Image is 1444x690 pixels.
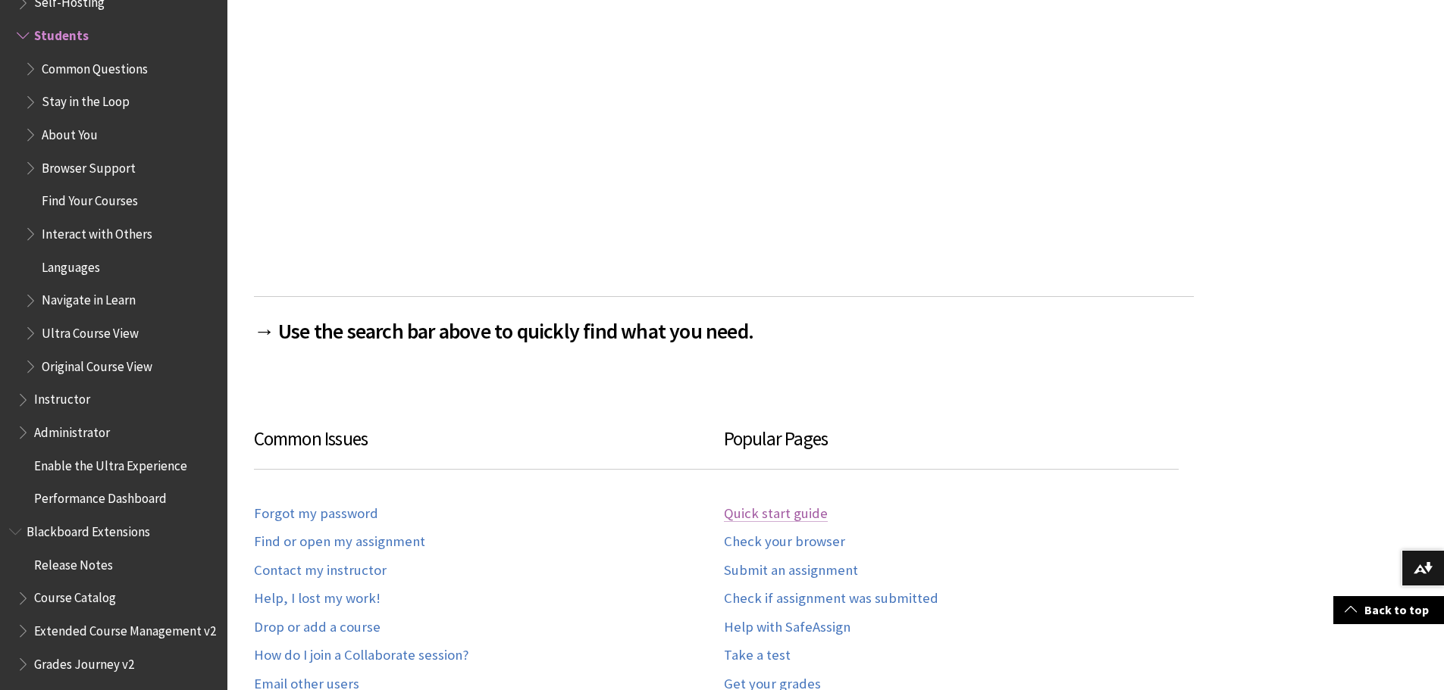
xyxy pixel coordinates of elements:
a: Forgot my password [254,505,378,523]
a: Submit an assignment [724,562,858,579]
span: Stay in the Loop [42,89,130,110]
span: Navigate in Learn [42,288,136,308]
span: Instructor [34,387,90,407]
span: Original Course View [42,354,152,374]
span: Administrator [34,420,110,440]
span: Course Catalog [34,585,116,606]
a: Check your browser [724,533,845,551]
a: Check if assignment was submitted [724,590,938,607]
h3: Common Issues [254,425,724,470]
a: Drop or add a course [254,619,381,636]
span: Extended Course Management v2 [34,618,216,638]
span: Ultra Course View [42,320,139,341]
a: Take a test [724,647,791,664]
span: Blackboard Extensions [27,519,150,539]
a: Help with SafeAssign [724,619,850,636]
h3: Popular Pages [724,425,1179,470]
a: Find or open my assignment [254,533,425,551]
span: Interact with Others [42,221,152,242]
a: How do I join a Collaborate session? [254,647,468,664]
a: Quick start guide [724,505,828,523]
h2: → Use the search bar above to quickly find what you need. [254,296,1194,347]
span: Students [34,23,89,43]
span: Grades Journey v2 [34,651,134,672]
a: Help, I lost my work! [254,590,381,607]
span: Languages [42,254,100,275]
span: About You [42,122,98,142]
span: Find Your Courses [42,189,138,209]
span: Release Notes [34,552,113,573]
a: Contact my instructor [254,562,387,579]
span: Common Questions [42,56,148,76]
a: Back to top [1333,596,1444,624]
span: Performance Dashboard [34,486,167,507]
span: Enable the Ultra Experience [34,453,187,473]
span: Browser Support [42,155,136,176]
